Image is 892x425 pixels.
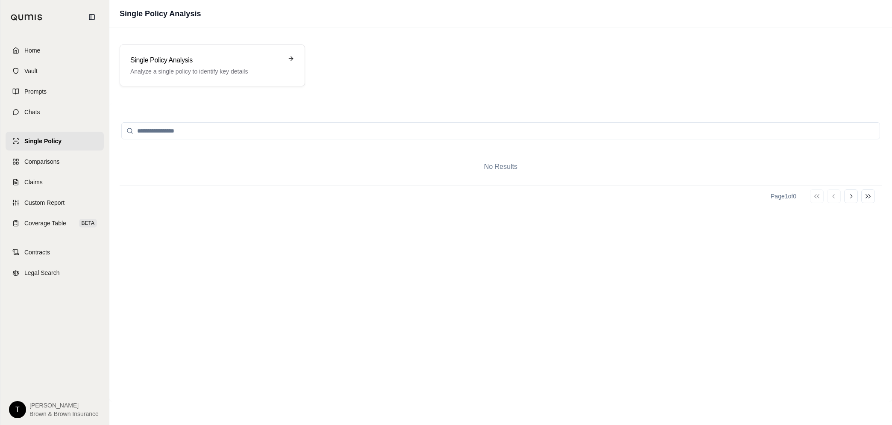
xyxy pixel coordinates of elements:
a: Vault [6,62,104,80]
h1: Single Policy Analysis [120,8,201,20]
div: No Results [120,148,882,186]
span: Comparisons [24,157,59,166]
span: Legal Search [24,269,60,277]
span: Prompts [24,87,47,96]
a: Home [6,41,104,60]
a: Claims [6,173,104,192]
a: Chats [6,103,104,121]
span: Vault [24,67,38,75]
a: Coverage TableBETA [6,214,104,233]
div: T [9,401,26,418]
p: Analyze a single policy to identify key details [130,67,282,76]
span: BETA [79,219,97,227]
button: Collapse sidebar [85,10,99,24]
span: Chats [24,108,40,116]
a: Custom Report [6,193,104,212]
a: Prompts [6,82,104,101]
span: [PERSON_NAME] [29,401,99,410]
span: Claims [24,178,43,186]
span: Brown & Brown Insurance [29,410,99,418]
span: Custom Report [24,198,65,207]
span: Single Policy [24,137,62,145]
a: Legal Search [6,263,104,282]
span: Home [24,46,40,55]
span: Coverage Table [24,219,66,227]
a: Contracts [6,243,104,262]
h3: Single Policy Analysis [130,55,282,65]
div: Page 1 of 0 [771,192,796,201]
a: Single Policy [6,132,104,151]
span: Contracts [24,248,50,257]
img: Qumis Logo [11,14,43,21]
a: Comparisons [6,152,104,171]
